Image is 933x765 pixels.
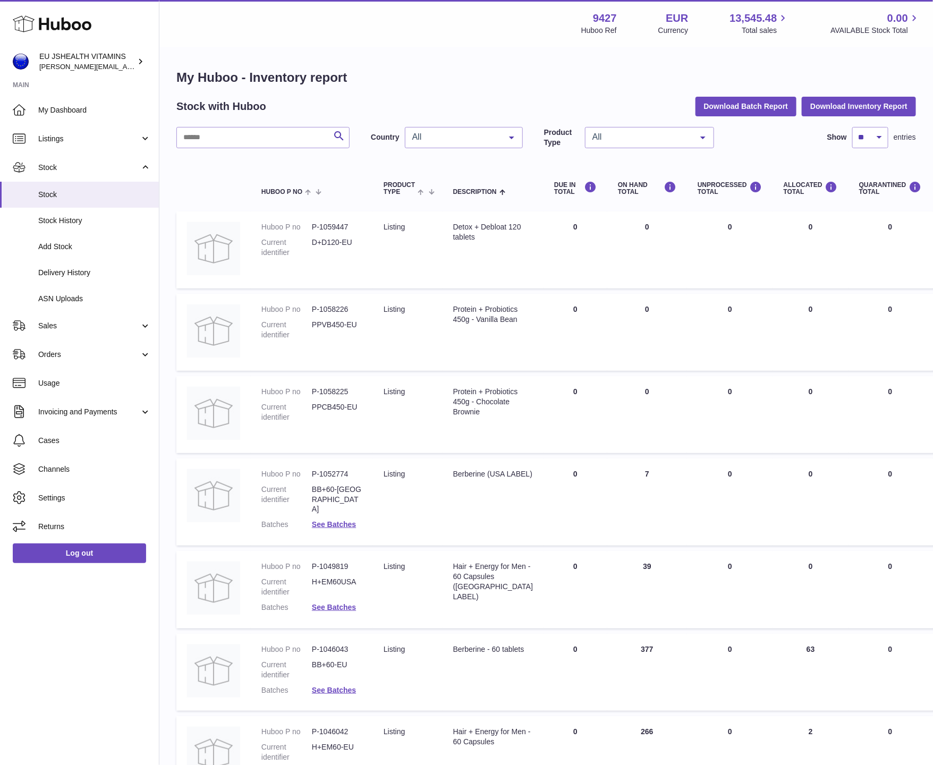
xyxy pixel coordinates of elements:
[312,603,356,611] a: See Batches
[888,470,893,478] span: 0
[658,25,689,36] div: Currency
[261,320,312,340] dt: Current identifier
[312,402,362,422] dd: PPCB450-EU
[544,294,607,371] td: 0
[888,305,893,313] span: 0
[453,727,533,747] div: Hair + Energy for Men - 60 Capsules
[802,97,916,116] button: Download Inventory Report
[38,242,151,252] span: Add Stock
[607,458,687,546] td: 7
[261,469,312,479] dt: Huboo P no
[312,577,362,597] dd: H+EM60USA
[453,562,533,602] div: Hair + Energy for Men - 60 Capsules ([GEOGRAPHIC_DATA] LABEL)
[687,551,773,628] td: 0
[773,376,849,453] td: 0
[666,11,688,25] strong: EUR
[261,727,312,737] dt: Huboo P no
[827,132,847,142] label: Show
[784,181,838,195] div: ALLOCATED Total
[453,222,533,242] div: Detox + Debloat 120 tablets
[618,181,676,195] div: ON HAND Total
[261,660,312,680] dt: Current identifier
[453,469,533,479] div: Berberine (USA LABEL)
[384,182,415,195] span: Product Type
[773,458,849,546] td: 0
[187,562,240,615] img: product image
[384,305,405,313] span: listing
[312,304,362,314] dd: P-1058226
[176,69,916,86] h1: My Huboo - Inventory report
[888,645,893,653] span: 0
[38,378,151,388] span: Usage
[544,551,607,628] td: 0
[261,222,312,232] dt: Huboo P no
[453,644,533,654] div: Berberine - 60 tablets
[888,223,893,231] span: 0
[607,211,687,288] td: 0
[554,181,597,195] div: DUE IN TOTAL
[687,634,773,711] td: 0
[187,469,240,522] img: product image
[38,268,151,278] span: Delivery History
[607,551,687,628] td: 39
[888,387,893,396] span: 0
[261,577,312,597] dt: Current identifier
[38,163,140,173] span: Stock
[312,660,362,680] dd: BB+60-EU
[38,436,151,446] span: Cases
[888,727,893,736] span: 0
[38,493,151,503] span: Settings
[312,469,362,479] dd: P-1052774
[261,520,312,530] dt: Batches
[261,742,312,762] dt: Current identifier
[38,105,151,115] span: My Dashboard
[384,645,405,653] span: listing
[261,685,312,695] dt: Batches
[371,132,400,142] label: Country
[39,52,135,72] div: EU JSHEALTH VITAMINS
[187,304,240,358] img: product image
[830,11,920,36] a: 0.00 AVAILABLE Stock Total
[544,376,607,453] td: 0
[607,376,687,453] td: 0
[312,644,362,654] dd: P-1046043
[887,11,908,25] span: 0.00
[410,132,501,142] span: All
[312,387,362,397] dd: P-1058225
[38,321,140,331] span: Sales
[312,686,356,694] a: See Batches
[312,742,362,762] dd: H+EM60-EU
[453,189,497,195] span: Description
[384,223,405,231] span: listing
[38,294,151,304] span: ASN Uploads
[261,189,302,195] span: Huboo P no
[312,237,362,258] dd: D+D120-EU
[742,25,789,36] span: Total sales
[773,634,849,711] td: 63
[38,350,140,360] span: Orders
[176,99,266,114] h2: Stock with Huboo
[773,551,849,628] td: 0
[38,522,151,532] span: Returns
[859,181,922,195] div: QUARANTINED Total
[187,222,240,275] img: product image
[261,484,312,515] dt: Current identifier
[687,211,773,288] td: 0
[888,562,893,571] span: 0
[312,520,356,529] a: See Batches
[453,304,533,325] div: Protein + Probiotics 450g - Vanilla Bean
[38,134,140,144] span: Listings
[261,387,312,397] dt: Huboo P no
[544,211,607,288] td: 0
[773,294,849,371] td: 0
[261,304,312,314] dt: Huboo P no
[261,602,312,613] dt: Batches
[698,181,762,195] div: UNPROCESSED Total
[593,11,617,25] strong: 9427
[312,222,362,232] dd: P-1059447
[453,387,533,417] div: Protein + Probiotics 450g - Chocolate Brownie
[607,294,687,371] td: 0
[544,458,607,546] td: 0
[687,458,773,546] td: 0
[590,132,692,142] span: All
